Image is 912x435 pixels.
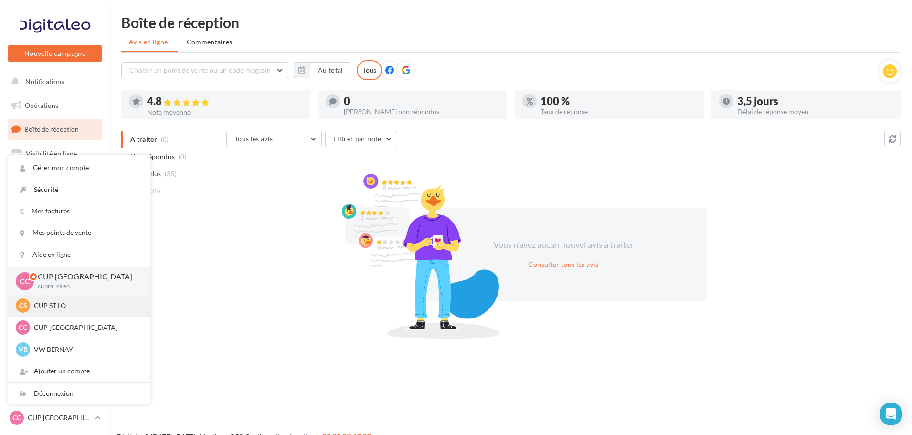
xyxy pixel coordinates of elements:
a: Contacts [6,191,104,211]
div: Taux de réponse [541,108,696,115]
span: CS [19,301,27,310]
p: VW BERNAY [34,345,139,354]
button: Consulter tous les avis [524,259,602,270]
span: Commentaires [187,37,233,47]
span: Choisir un point de vente ou un code magasin [129,66,271,74]
a: Visibilité en ligne [6,144,104,164]
div: [PERSON_NAME] non répondus [344,108,499,115]
div: 100 % [541,96,696,106]
button: Nouvelle campagne [8,45,102,62]
span: (0) [179,153,187,160]
p: CUP [GEOGRAPHIC_DATA] [38,271,135,282]
p: CUP [GEOGRAPHIC_DATA] [34,323,139,332]
div: Note moyenne [147,109,303,116]
span: Visibilité en ligne [26,149,77,158]
span: (35) [165,170,177,178]
button: Au total [310,62,351,78]
a: Calendrier [6,239,104,259]
span: CC [19,323,27,332]
div: Boîte de réception [121,15,901,30]
button: Notifications [6,72,100,92]
div: Vous n'avez aucun nouvel avis à traiter [481,239,646,251]
a: Mes points de vente [8,222,150,244]
span: Boîte de réception [24,125,79,133]
button: Filtrer par note [325,131,397,147]
a: Boîte de réception [6,119,104,139]
button: Choisir un point de vente ou un code magasin [121,62,288,78]
a: Gérer mon compte [8,157,150,179]
span: (35) [148,187,160,195]
button: Au total [294,62,351,78]
div: 3,5 jours [737,96,893,106]
span: VB [19,345,28,354]
button: Tous les avis [226,131,322,147]
a: Sécurité [8,179,150,201]
p: cupra_caen [38,282,135,291]
a: Médiathèque [6,215,104,235]
a: PLV et print personnalisable [6,262,104,290]
div: Ajouter un compte [8,361,150,382]
div: Délai de réponse moyen [737,108,893,115]
a: Campagnes [6,168,104,188]
div: 0 [344,96,499,106]
span: Non répondus [130,152,175,161]
a: CC CUP [GEOGRAPHIC_DATA] [8,409,102,427]
span: Tous les avis [234,135,273,143]
p: CUP ST LO [34,301,139,310]
a: Aide en ligne [8,244,150,265]
div: Déconnexion [8,383,150,404]
span: Notifications [25,77,64,85]
a: Campagnes DataOnDemand [6,294,104,322]
div: Tous [357,60,382,80]
span: CC [12,413,21,423]
a: Mes factures [8,201,150,222]
a: Opérations [6,95,104,116]
div: 4.8 [147,96,303,107]
div: Open Intercom Messenger [880,403,902,425]
span: Opérations [25,101,58,109]
span: CC [20,276,30,286]
p: CUP [GEOGRAPHIC_DATA] [28,413,91,423]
